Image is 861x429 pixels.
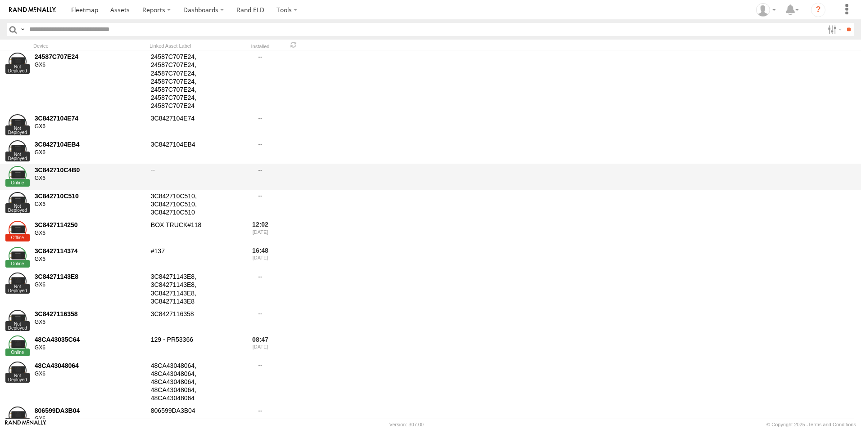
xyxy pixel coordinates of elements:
div: 3C8427114374 [35,247,145,255]
div: Installed [243,45,277,49]
div: 24587C707E24 [35,53,145,61]
div: 48CA43048064, 48CA43048064, 48CA43048064, 48CA43048064, 48CA43048064 [150,360,240,404]
i: ? [811,3,825,17]
div: GX6 [35,319,145,326]
div: 3C8427104EB4 [35,140,145,148]
div: 08:47 [DATE] [243,334,277,358]
div: GX6 [35,371,145,378]
div: 12:02 [DATE] [243,219,277,244]
img: rand-logo.svg [9,7,56,13]
div: 3C84271143E8 [35,273,145,281]
div: Version: 307.00 [390,422,424,427]
div: © Copyright 2025 - [766,422,856,427]
a: Terms and Conditions [808,422,856,427]
div: 3C842710C510, 3C842710C510, 3C842710C510 [150,191,240,218]
div: GX6 [35,256,145,263]
div: 806599DA3B04 [35,407,145,415]
div: 3C8427104E74 [150,113,240,137]
div: 3C8427114250 [35,221,145,229]
div: GX6 [35,416,145,423]
div: 16:48 [DATE] [243,246,277,270]
div: Linked Asset Label [150,43,240,49]
div: GX6 [35,230,145,237]
label: Search Query [19,23,26,36]
div: GX6 [35,149,145,156]
div: GX6 [35,62,145,69]
div: 3C8427116358 [150,308,240,333]
span: Refresh [288,40,299,49]
a: Visit our Website [5,420,46,429]
div: 3C8427104E74 [35,114,145,122]
div: BOX TRUCK#118 [150,219,240,244]
div: 3C842710C510 [35,192,145,200]
div: 3C8427116358 [35,310,145,318]
div: Devan Weelborg [753,3,779,17]
div: 129 - PR53366 [150,334,240,358]
div: 3C84271143E8, 3C84271143E8, 3C84271143E8, 3C84271143E8 [150,271,240,306]
div: #137 [150,246,240,270]
div: Device [33,43,146,49]
div: 24587C707E24, 24587C707E24, 24587C707E24, 24587C707E24, 24587C707E24, 24587C707E24, 24587C707E24 [150,51,240,111]
div: GX6 [35,123,145,130]
div: 3C8427104EB4 [150,139,240,163]
label: Search Filter Options [824,23,843,36]
div: GX6 [35,201,145,208]
div: 48CA43035C64 [35,335,145,344]
div: GX6 [35,344,145,352]
div: 48CA43048064 [35,362,145,370]
div: GX6 [35,175,145,182]
div: GX6 [35,282,145,289]
div: 3C842710C4B0 [35,166,145,174]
